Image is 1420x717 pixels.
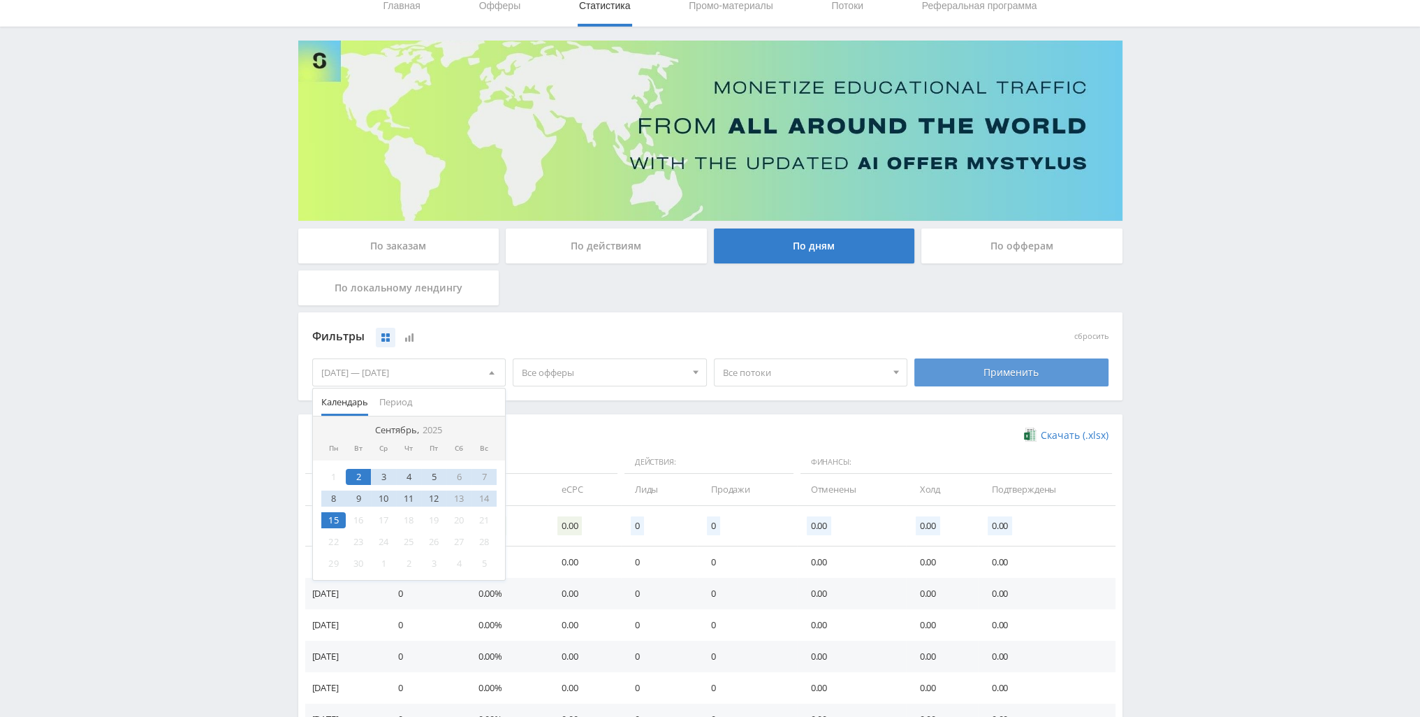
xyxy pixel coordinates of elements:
[305,578,384,609] td: [DATE]
[464,672,548,704] td: 0.00%
[384,641,464,672] td: 0
[464,609,548,641] td: 0.00%
[305,609,384,641] td: [DATE]
[906,672,978,704] td: 0.00
[346,512,371,528] div: 16
[916,516,940,535] span: 0.00
[800,451,1112,475] span: Финансы:
[446,444,471,453] div: Сб
[548,641,621,672] td: 0.00
[548,474,621,505] td: eCPC
[906,578,978,609] td: 0.00
[906,641,978,672] td: 0.00
[346,534,371,550] div: 23
[321,469,346,485] div: 1
[316,389,374,416] button: Календарь
[446,491,471,507] div: 13
[321,512,346,528] div: 15
[371,556,396,572] div: 1
[421,556,446,572] div: 3
[978,546,1115,578] td: 0.00
[621,609,697,641] td: 0
[906,546,978,578] td: 0.00
[305,672,384,704] td: [DATE]
[1074,332,1108,341] button: сбросить
[369,425,448,436] div: Сентябрь,
[396,444,421,453] div: Чт
[921,229,1122,263] div: По офферам
[988,516,1012,535] span: 0.00
[621,641,697,672] td: 0
[312,326,908,347] div: Фильтры
[321,556,346,572] div: 29
[797,474,906,505] td: Отменены
[797,546,906,578] td: 0.00
[321,444,346,453] div: Пн
[371,469,396,485] div: 3
[446,512,471,528] div: 20
[346,444,371,453] div: Вт
[321,389,368,416] span: Календарь
[396,491,421,507] div: 11
[978,578,1115,609] td: 0.00
[346,491,371,507] div: 9
[464,546,548,578] td: 0.00%
[1041,430,1108,441] span: Скачать (.xlsx)
[298,229,499,263] div: По заказам
[1024,428,1036,442] img: xlsx
[548,546,621,578] td: 0.00
[471,444,497,453] div: Вс
[396,469,421,485] div: 4
[471,512,497,528] div: 21
[305,546,384,578] td: [DATE]
[305,641,384,672] td: [DATE]
[471,556,497,572] div: 5
[548,578,621,609] td: 0.00
[797,609,906,641] td: 0.00
[548,609,621,641] td: 0.00
[697,641,797,672] td: 0
[714,229,915,263] div: По дням
[421,491,446,507] div: 12
[978,474,1115,505] td: Подтверждены
[914,358,1108,386] div: Применить
[797,641,906,672] td: 0.00
[396,556,421,572] div: 2
[464,578,548,609] td: 0.00%
[906,474,978,505] td: Холд
[371,534,396,550] div: 24
[321,534,346,550] div: 22
[371,491,396,507] div: 10
[423,425,442,435] i: 2025
[396,534,421,550] div: 25
[707,516,720,535] span: 0
[471,491,497,507] div: 14
[371,444,396,453] div: Ср
[978,641,1115,672] td: 0.00
[471,469,497,485] div: 7
[374,389,418,416] button: Период
[797,578,906,609] td: 0.00
[321,491,346,507] div: 8
[621,474,697,505] td: Лиды
[464,641,548,672] td: 0.00%
[506,229,707,263] div: По действиям
[346,556,371,572] div: 30
[522,359,685,386] span: Все офферы
[464,474,548,505] td: CR
[446,534,471,550] div: 27
[384,578,464,609] td: 0
[697,546,797,578] td: 0
[548,672,621,704] td: 0.00
[697,578,797,609] td: 0
[697,474,797,505] td: Продажи
[384,672,464,704] td: 0
[631,516,644,535] span: 0
[978,672,1115,704] td: 0.00
[421,512,446,528] div: 19
[421,444,446,453] div: Пт
[807,516,831,535] span: 0.00
[697,672,797,704] td: 0
[396,512,421,528] div: 18
[978,609,1115,641] td: 0.00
